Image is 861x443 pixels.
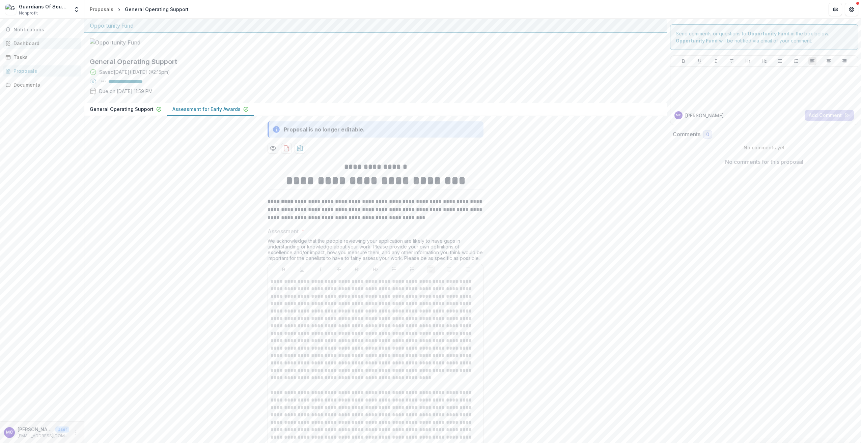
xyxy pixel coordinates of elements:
img: Guardians Of Sound & The Hip Hop Orchestra [5,4,16,15]
button: Notifications [3,24,81,35]
div: Proposals [90,6,113,13]
button: download-proposal [281,143,292,154]
button: Heading 1 [744,57,752,65]
div: Guardians Of Sound & The Hip Hop Orchestra [19,3,69,10]
a: Proposals [87,4,116,14]
nav: breadcrumb [87,4,191,14]
button: Align Center [445,265,453,273]
p: Due on [DATE] 11:59 PM [99,88,152,95]
div: We acknowledge that the people reviewing your application are likely to have gaps in understandin... [268,238,483,264]
button: Add Comment [805,110,854,121]
button: Ordered List [408,265,416,273]
p: User [55,426,69,433]
p: 100 % [99,79,106,84]
div: Michael Chapman [676,114,681,117]
div: Opportunity Fund [90,22,662,30]
button: Underline [298,265,306,273]
button: Align Left [427,265,435,273]
a: Proposals [3,65,81,77]
span: Nonprofit [19,10,38,16]
button: Align Center [825,57,833,65]
p: [PERSON_NAME] [18,426,53,433]
div: Documents [13,81,76,88]
button: Preview a42e2ef9-8252-455a-87cb-48cd12a95c2d-1.pdf [268,143,278,154]
button: Align Right [464,265,472,273]
button: Strike [728,57,736,65]
div: Tasks [13,54,76,61]
img: Opportunity Fund [90,38,157,47]
p: General Operating Support [90,106,154,113]
button: Bold [280,265,288,273]
div: Dashboard [13,40,76,47]
p: [PERSON_NAME] [685,112,724,119]
button: More [72,429,80,437]
button: Heading 2 [371,265,380,273]
div: Saved [DATE] ( [DATE] @ 2:15pm ) [99,68,170,76]
button: Bold [679,57,688,65]
a: Documents [3,79,81,90]
button: Ordered List [792,57,800,65]
p: Assessment [268,227,299,235]
button: Heading 1 [353,265,361,273]
button: Align Left [808,57,816,65]
button: Bullet List [390,265,398,273]
p: No comments for this proposal [725,158,803,166]
div: Send comments or questions to in the box below. will be notified via email of your comment. [670,24,859,50]
h2: Comments [673,131,700,138]
div: Proposal is no longer editable. [284,125,365,134]
button: Partners [829,3,842,16]
button: Underline [696,57,704,65]
div: Proposals [13,67,76,75]
a: Tasks [3,52,81,63]
button: Italicize [712,57,720,65]
a: Dashboard [3,38,81,49]
p: No comments yet [673,144,856,151]
strong: Opportunity Fund [748,31,789,36]
span: 0 [706,132,709,138]
button: Heading 2 [760,57,768,65]
button: Get Help [845,3,858,16]
p: Assessment for Early Awards [172,106,241,113]
button: Open entity switcher [72,3,81,16]
strong: Opportunity Fund [676,38,718,43]
button: Align Right [840,57,849,65]
div: General Operating Support [125,6,189,13]
div: Michael Chapman [6,430,13,435]
p: [EMAIL_ADDRESS][DOMAIN_NAME] [18,433,69,439]
button: Italicize [316,265,325,273]
button: Bullet List [776,57,784,65]
button: download-proposal [295,143,305,154]
h2: General Operating Support [90,58,651,66]
button: Strike [335,265,343,273]
span: Notifications [13,27,79,33]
